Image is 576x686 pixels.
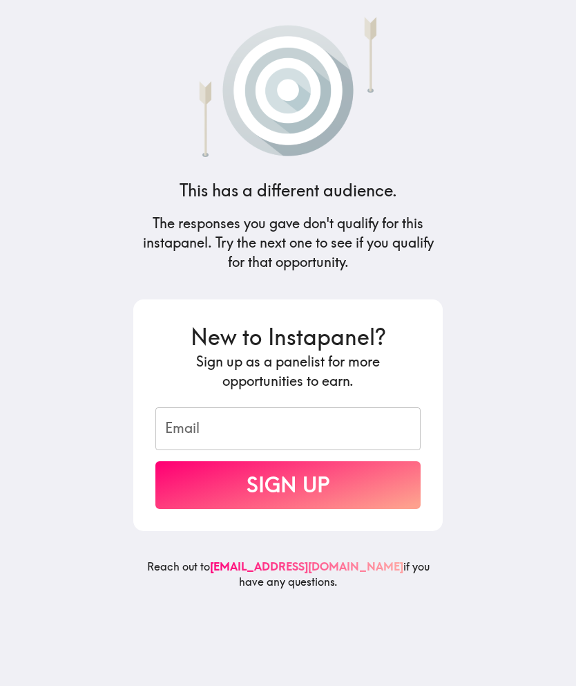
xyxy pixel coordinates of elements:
[155,322,421,353] h3: New to Instapanel?
[155,461,421,509] button: Sign Up
[133,559,443,601] h6: Reach out to if you have any questions.
[155,352,421,391] h5: Sign up as a panelist for more opportunities to earn.
[210,559,403,573] a: [EMAIL_ADDRESS][DOMAIN_NAME]
[180,179,397,203] h4: This has a different audience.
[133,214,443,272] h5: The responses you gave don't qualify for this instapanel. Try the next one to see if you qualify ...
[165,11,411,157] img: Arrows that have missed a target.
